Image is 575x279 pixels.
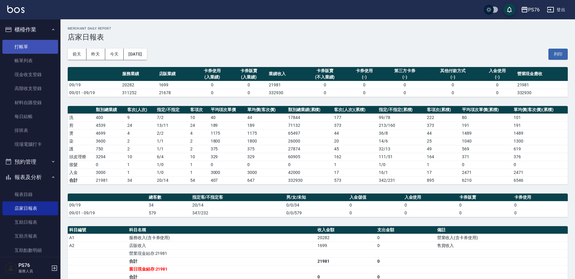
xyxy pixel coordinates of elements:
button: 今天 [105,49,124,60]
div: 其他付款方式 [428,68,477,74]
td: 1175 [209,129,246,137]
td: 0 [246,161,287,168]
td: 3000 [94,168,126,176]
td: 21981 [267,81,304,89]
td: 332930 [516,89,568,97]
td: 2471 [460,168,512,176]
td: 400 [94,114,126,121]
td: 9 [126,114,155,121]
button: 昨天 [86,49,105,60]
td: 1 / 1 [155,145,189,153]
td: 合計 [68,176,94,184]
td: 111 / 51 [377,153,425,161]
a: 店家日報表 [2,201,58,215]
td: 191 [460,121,512,129]
td: 3294 [94,153,126,161]
th: 指定/不指定(累積) [377,106,425,114]
a: 現場電腦打卡 [2,137,58,151]
td: 09/19 [68,201,147,209]
td: 0 [346,89,382,97]
a: 帳單列表 [2,54,58,68]
td: 0 [458,209,513,217]
th: 科目名稱 [128,226,316,234]
td: 1 / 0 [377,161,425,168]
td: 4 [189,129,209,137]
td: 14 / 6 [377,137,425,145]
td: 191 [512,121,568,129]
td: 619 [512,145,568,153]
td: 0 [304,81,346,89]
td: 0 [376,242,436,249]
td: 0 [346,81,382,89]
td: 750 [94,145,126,153]
td: 60905 [287,153,333,161]
td: 20 [333,137,377,145]
td: 0 [427,81,479,89]
td: 17844 [287,114,333,121]
td: 40 [209,114,246,121]
td: 0 [287,161,333,168]
td: 09/01 - 09/19 [68,209,147,217]
td: 895 [425,176,460,184]
div: PS76 [528,6,540,14]
a: 每日結帳 [2,110,58,123]
td: 34 [126,176,155,184]
td: 16 / 1 [377,168,425,176]
td: 1 / 0 [155,168,189,176]
td: 44 [333,129,377,137]
td: 3600 [94,137,126,145]
td: 1489 [460,129,512,137]
button: 預約管理 [2,154,58,170]
td: 0 [460,161,512,168]
button: 前天 [68,49,86,60]
td: 合計 [128,257,316,265]
td: 當日現金結存:21981 [128,265,316,273]
th: 總客數 [147,194,190,201]
td: 1 [189,161,209,168]
td: 6546 [512,176,568,184]
td: 7 / 2 [155,114,189,121]
th: 入金儲值 [348,194,403,201]
td: 10 [126,153,155,161]
td: 407 [209,176,246,184]
th: 卡券使用 [513,194,568,201]
td: 10 [189,114,209,121]
td: 373 [333,121,377,129]
td: 0 [209,161,246,168]
td: 0 [304,89,346,97]
td: A2 [68,242,128,249]
td: 0 [231,81,267,89]
td: 1 / 1 [155,137,189,145]
h2: Merchant Daily Report [68,27,568,30]
td: 20/14 [155,176,189,184]
button: 櫃檯作業 [2,22,58,37]
div: (入業績) [196,74,229,80]
td: 27874 [287,145,333,153]
td: 371 [460,153,512,161]
td: 10 [189,153,209,161]
th: 類別總業績(累積) [287,106,333,114]
td: 4699 [94,129,126,137]
table: a dense table [68,67,568,97]
th: 客次(人次) [126,106,155,114]
td: 65497 [287,129,333,137]
td: 售貨收入 [436,242,568,249]
th: 指定/不指定 [155,106,189,114]
td: 222 [425,114,460,121]
th: 營業現金應收 [516,67,568,81]
td: 0 [458,201,513,209]
td: 入金 [68,168,94,176]
td: 375 [246,145,287,153]
td: 21981 [316,257,376,265]
td: 0 [231,89,267,97]
a: 報表目錄 [2,188,58,201]
td: 1 [189,168,209,176]
td: 332930 [287,176,333,184]
td: 162 [333,153,377,161]
td: 接髮 [68,161,94,168]
th: 平均項次單價 [209,106,246,114]
td: 329 [209,153,246,161]
td: 2 / 2 [155,129,189,137]
td: 26000 [287,137,333,145]
td: 1300 [512,137,568,145]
